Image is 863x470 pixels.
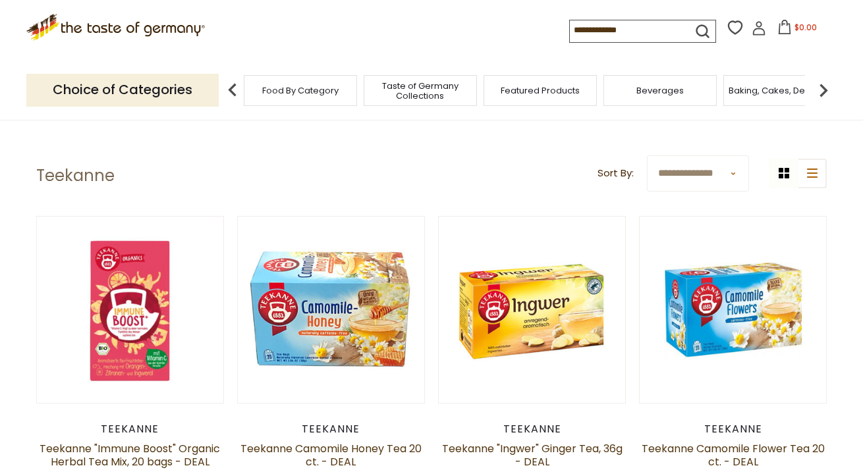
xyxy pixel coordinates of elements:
[640,217,826,403] img: Teekanne Camomille Flower Tea
[240,441,422,469] a: Teekanne Camomile Honey Tea 20 ct. - DEAL
[37,217,223,403] img: Teekanne Immune Boost
[598,165,634,182] label: Sort By:
[439,217,625,403] img: Teekanne Ingwer
[237,423,425,436] div: Teekanne
[238,217,424,403] img: Teekanne Camomile Honey Tea 20 ct. - DEAL
[26,74,219,106] p: Choice of Categories
[794,22,817,33] span: $0.00
[442,441,623,469] a: Teekanne "Ingwer" Ginger Tea, 36g - DEAL
[36,166,115,186] h1: Teekanne
[262,86,339,95] a: Food By Category
[769,20,825,39] button: $0.00
[36,423,224,436] div: Teekanne
[729,86,831,95] a: Baking, Cakes, Desserts
[40,441,220,469] a: Teekanne "Immune Boost" Organic Herbal Tea Mix, 20 bags - DEAL
[501,86,580,95] a: Featured Products
[636,86,684,95] a: Beverages
[639,423,827,436] div: Teekanne
[368,81,473,101] a: Taste of Germany Collections
[810,77,837,103] img: next arrow
[219,77,246,103] img: previous arrow
[642,441,825,469] a: Teekanne Camomile Flower Tea 20 ct. - DEAL
[438,423,626,436] div: Teekanne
